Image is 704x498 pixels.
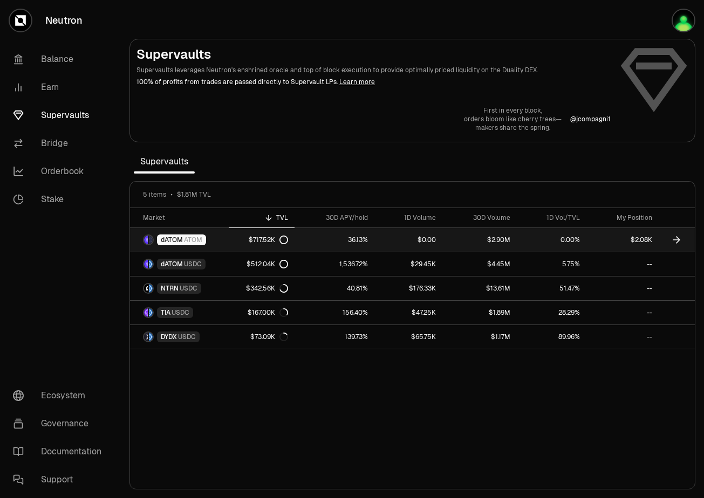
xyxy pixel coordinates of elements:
[136,77,611,87] p: 100% of profits from trades are passed directly to Supervault LPs.
[130,276,229,300] a: NTRN LogoUSDC LogoNTRNUSDC
[593,213,652,222] div: My Position
[229,301,295,324] a: $167.00K
[143,213,222,222] div: Market
[4,466,117,494] a: Support
[130,252,229,276] a: dATOM LogoUSDC LogodATOMUSDC
[149,308,153,317] img: USDC Logo
[144,284,148,293] img: NTRN Logo
[295,301,374,324] a: 156.40%
[184,260,202,268] span: USDC
[229,325,295,349] a: $73.09K
[4,438,117,466] a: Documentation
[374,301,442,324] a: $47.25K
[449,213,510,222] div: 30D Volume
[250,333,288,341] div: $73.09K
[339,78,375,86] a: Learn more
[295,228,374,252] a: 36.13%
[673,10,694,31] img: Hot Wallet
[517,276,586,300] a: 51.47%
[442,252,517,276] a: $4.45M
[381,213,436,222] div: 1D Volume
[570,115,611,123] p: @ jcompagni1
[301,213,368,222] div: 30D APY/hold
[149,236,153,244] img: ATOM Logo
[4,45,117,73] a: Balance
[229,252,295,276] a: $512.04K
[248,308,288,317] div: $167.00K
[374,252,442,276] a: $29.45K
[235,213,288,222] div: TVL
[295,325,374,349] a: 139.73%
[442,325,517,349] a: $1.17M
[464,106,562,115] p: First in every block,
[586,325,659,349] a: --
[570,115,611,123] a: @jcompagni1
[144,236,148,244] img: dATOM Logo
[295,276,374,300] a: 40.81%
[143,190,166,199] span: 5 items
[136,46,611,63] h2: Supervaults
[246,284,288,293] div: $342.56K
[130,325,229,349] a: DYDX LogoUSDC LogoDYDXUSDC
[517,252,586,276] a: 5.75%
[134,151,195,172] span: Supervaults
[161,308,170,317] span: TIA
[586,252,659,276] a: --
[374,228,442,252] a: $0.00
[442,276,517,300] a: $13.61M
[144,333,148,341] img: DYDX Logo
[4,185,117,213] a: Stake
[247,260,288,268] div: $512.04K
[172,308,189,317] span: USDC
[161,236,183,244] span: dATOM
[136,65,611,75] p: Supervaults leverages Neutron's enshrined oracle and top of block execution to provide optimally ...
[161,284,179,293] span: NTRN
[517,325,586,349] a: 89.96%
[161,260,183,268] span: dATOM
[586,276,659,300] a: --
[178,333,196,341] span: USDC
[464,106,562,132] a: First in every block,orders bloom like cherry trees—makers share the spring.
[130,228,229,252] a: dATOM LogoATOM LogodATOMATOM
[184,236,202,244] span: ATOM
[180,284,197,293] span: USDC
[442,228,517,252] a: $2.90M
[4,410,117,438] a: Governance
[161,333,177,341] span: DYDX
[464,123,562,132] p: makers share the spring.
[442,301,517,324] a: $1.89M
[374,276,442,300] a: $176.33K
[4,129,117,157] a: Bridge
[523,213,580,222] div: 1D Vol/TVL
[464,115,562,123] p: orders bloom like cherry trees—
[249,236,288,244] div: $717.52K
[4,101,117,129] a: Supervaults
[229,228,295,252] a: $717.52K
[4,157,117,185] a: Orderbook
[374,325,442,349] a: $65.75K
[149,333,153,341] img: USDC Logo
[4,73,117,101] a: Earn
[149,260,153,268] img: USDC Logo
[4,382,117,410] a: Ecosystem
[295,252,374,276] a: 1,536.72%
[130,301,229,324] a: TIA LogoUSDC LogoTIAUSDC
[517,301,586,324] a: 28.29%
[586,228,659,252] a: $2.08K
[144,260,148,268] img: dATOM Logo
[586,301,659,324] a: --
[517,228,586,252] a: 0.00%
[177,190,211,199] span: $1.81M TVL
[149,284,153,293] img: USDC Logo
[144,308,148,317] img: TIA Logo
[229,276,295,300] a: $342.56K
